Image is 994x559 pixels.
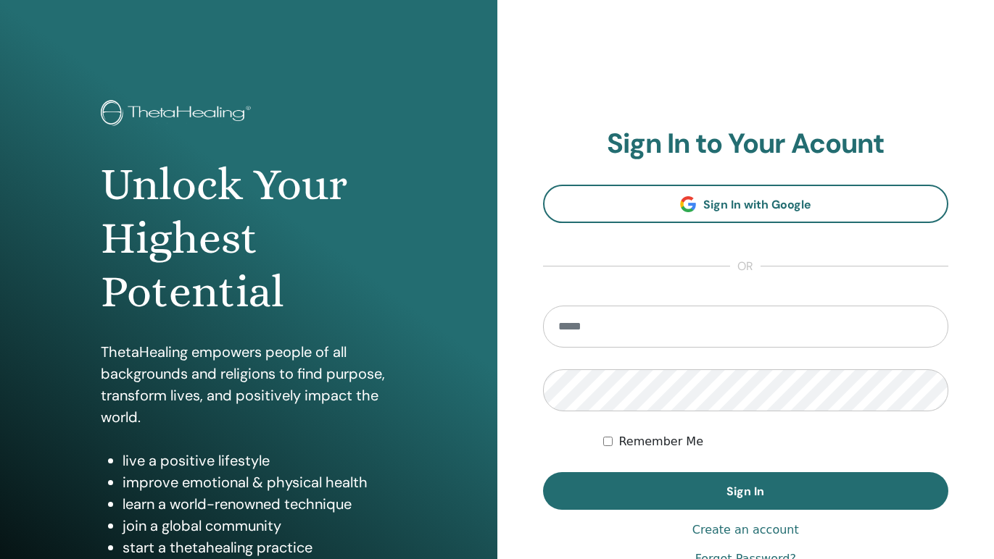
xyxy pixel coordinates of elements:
a: Sign In with Google [543,185,949,223]
li: live a positive lifestyle [123,450,396,471]
h1: Unlock Your Highest Potential [101,158,396,319]
p: ThetaHealing empowers people of all backgrounds and religions to find purpose, transform lives, a... [101,341,396,428]
label: Remember Me [618,433,703,450]
li: learn a world-renowned technique [123,493,396,515]
li: improve emotional & physical health [123,471,396,493]
li: start a thetahealing practice [123,537,396,558]
span: or [730,258,761,275]
span: Sign In with Google [703,197,811,212]
li: join a global community [123,515,396,537]
button: Sign In [543,472,949,510]
div: Keep me authenticated indefinitely or until I manually logout [603,433,948,450]
span: Sign In [726,484,764,499]
a: Create an account [692,521,799,539]
h2: Sign In to Your Acount [543,127,949,161]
